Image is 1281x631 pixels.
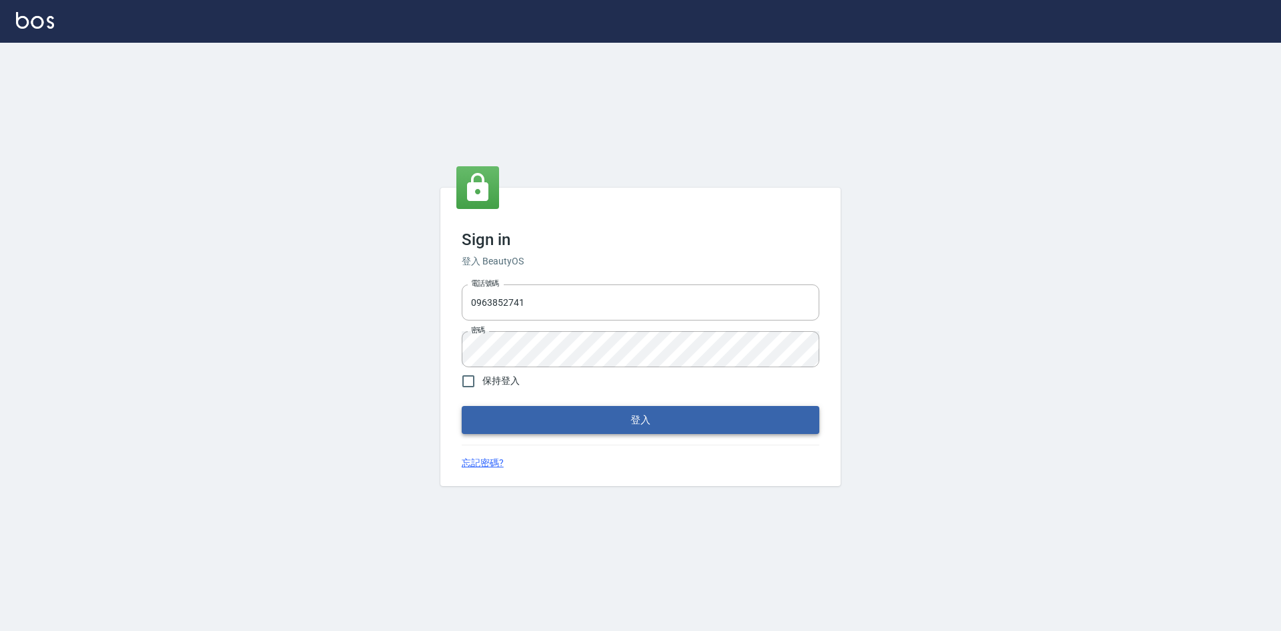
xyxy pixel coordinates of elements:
label: 電話號碼 [471,278,499,288]
label: 密碼 [471,325,485,335]
h3: Sign in [462,230,819,249]
button: 登入 [462,406,819,434]
span: 保持登入 [482,374,520,388]
h6: 登入 BeautyOS [462,254,819,268]
a: 忘記密碼? [462,456,504,470]
img: Logo [16,12,54,29]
